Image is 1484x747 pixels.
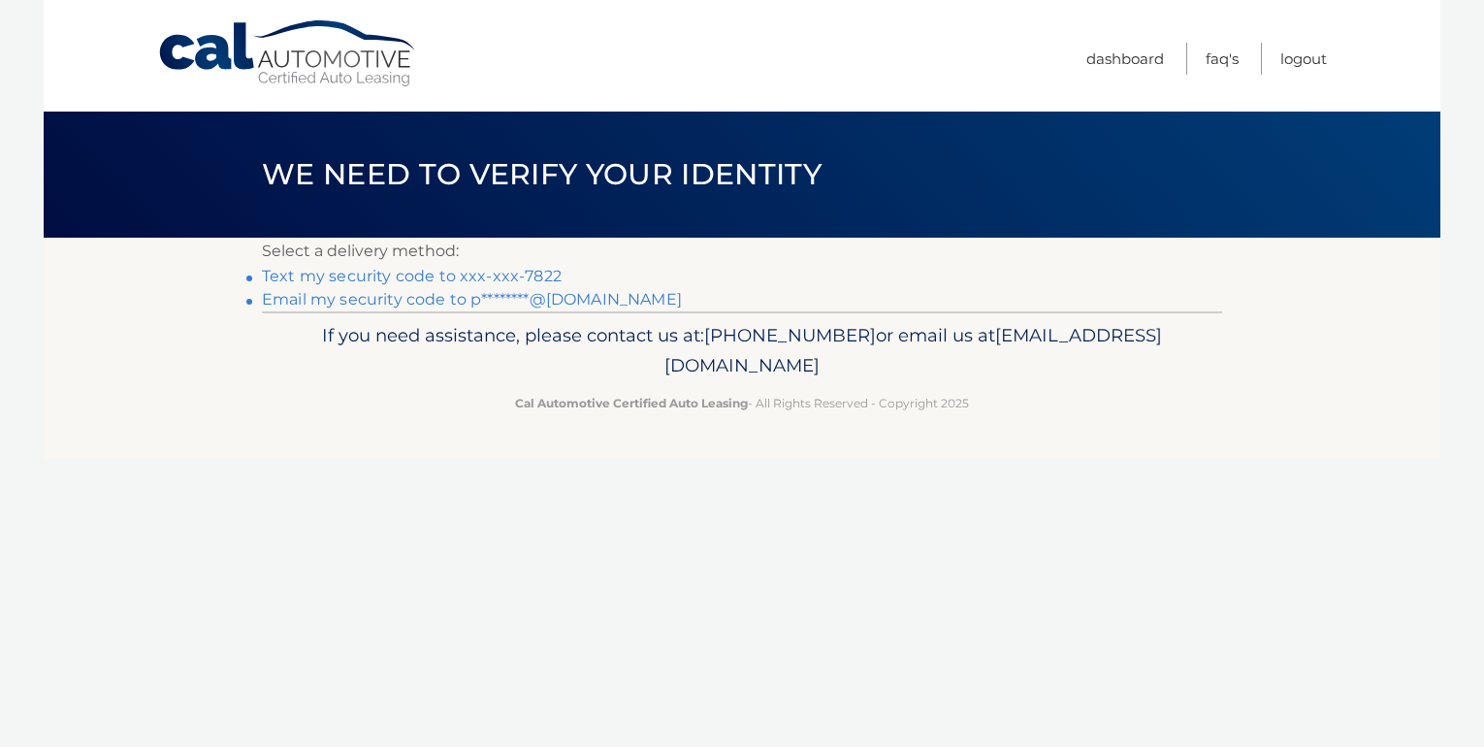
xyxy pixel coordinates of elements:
[515,396,748,410] strong: Cal Automotive Certified Auto Leasing
[274,393,1210,413] p: - All Rights Reserved - Copyright 2025
[1086,43,1164,75] a: Dashboard
[262,267,562,285] a: Text my security code to xxx-xxx-7822
[704,324,876,346] span: [PHONE_NUMBER]
[262,156,822,192] span: We need to verify your identity
[1206,43,1239,75] a: FAQ's
[157,19,419,88] a: Cal Automotive
[262,238,1222,265] p: Select a delivery method:
[262,290,682,309] a: Email my security code to p********@[DOMAIN_NAME]
[1280,43,1327,75] a: Logout
[274,320,1210,382] p: If you need assistance, please contact us at: or email us at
